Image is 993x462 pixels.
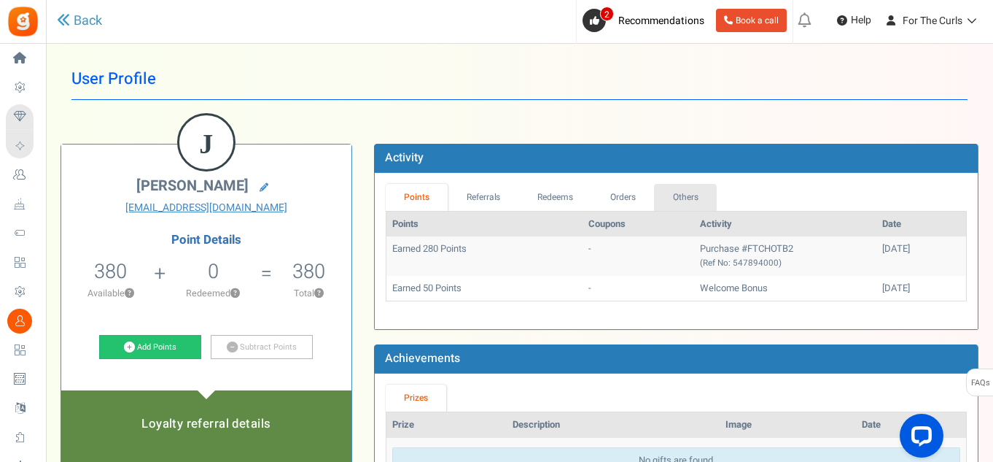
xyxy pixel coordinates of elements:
[292,261,325,282] h5: 380
[72,201,340,215] a: [EMAIL_ADDRESS][DOMAIN_NAME]
[583,212,694,237] th: Coupons
[694,276,876,301] td: Welcome Bonus
[99,335,201,360] a: Add Points
[136,175,249,196] span: [PERSON_NAME]
[386,385,447,412] a: Prizes
[847,13,871,28] span: Help
[970,369,990,397] span: FAQs
[618,13,704,28] span: Recommendations
[694,236,876,275] td: Purchase #FTCHOTB2
[448,184,519,211] a: Referrals
[230,289,240,299] button: ?
[179,115,233,172] figcaption: J
[94,257,127,286] span: 380
[61,234,351,247] h4: Point Details
[882,242,960,256] div: [DATE]
[903,13,962,28] span: For The Curls
[76,417,337,431] h5: Loyalty referral details
[386,412,507,438] th: Prize
[519,184,592,211] a: Redeems
[507,412,720,438] th: Description
[273,287,344,300] p: Total
[583,236,694,275] td: -
[386,276,583,301] td: Earned 50 Points
[720,412,856,438] th: Image
[583,276,694,301] td: -
[7,5,39,38] img: Gratisfaction
[694,212,876,237] th: Activity
[208,261,219,282] h5: 0
[168,287,260,300] p: Redeemed
[583,9,710,32] a: 2 Recommendations
[69,287,153,300] p: Available
[876,212,966,237] th: Date
[882,282,960,296] div: [DATE]
[700,257,782,269] small: (Ref No: 547894000)
[600,7,614,21] span: 2
[831,9,877,32] a: Help
[386,236,583,275] td: Earned 280 Points
[386,212,583,237] th: Points
[385,149,424,166] b: Activity
[314,289,324,299] button: ?
[716,9,787,32] a: Book a call
[592,184,655,211] a: Orders
[385,350,460,367] b: Achievements
[856,412,966,438] th: Date
[211,335,313,360] a: Subtract Points
[71,58,967,100] h1: User Profile
[125,289,134,299] button: ?
[654,184,717,211] a: Others
[386,184,448,211] a: Points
